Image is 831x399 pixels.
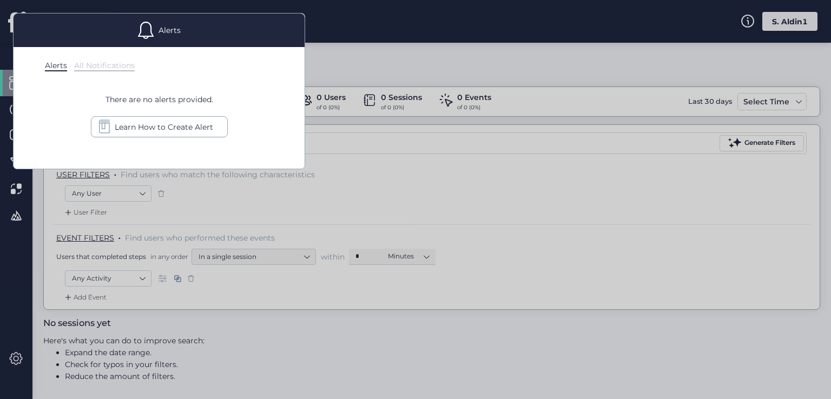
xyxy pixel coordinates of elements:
div: Alerts [14,14,305,47]
div: Alerts [45,61,67,71]
div: Alerts [159,24,181,36]
span: Learn How to Create Alert [115,121,213,133]
span: There are no alerts provided. [105,94,213,105]
div: All Notifications [74,61,135,71]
